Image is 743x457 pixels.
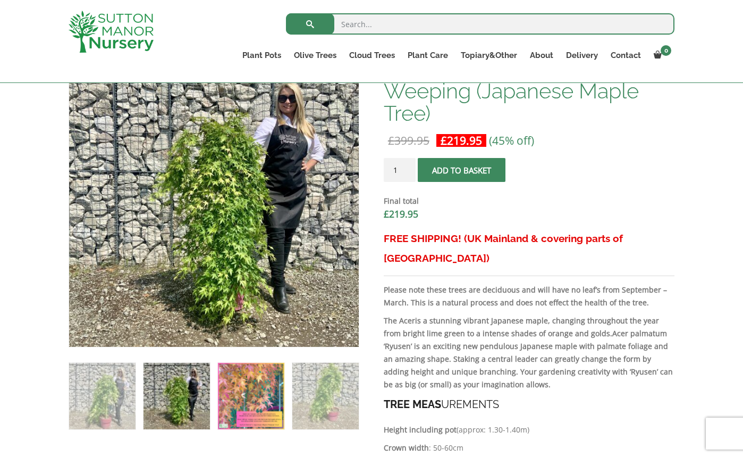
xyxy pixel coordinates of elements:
bdi: 399.95 [388,133,429,148]
input: Product quantity [384,158,416,182]
a: Olive Trees [288,48,343,63]
b: is a stunning vibrant Japanese maple, changing throughout the year from bright lime green to a in... [384,315,659,338]
bdi: 219.95 [384,207,418,220]
strong: Crown width [384,443,429,453]
h3: FREE SHIPPING! (UK Mainland & covering parts of [GEOGRAPHIC_DATA]) [384,229,674,268]
img: Acer Palmatum Ryusen Weeping (Japanese Maple Tree) [69,363,136,429]
strong: The Acer [384,315,415,326]
a: Plant Care [401,48,454,63]
img: Acer Palmatum Ryusen Weeping (Japanese Maple Tree) - Image 2 [143,363,210,429]
p: (approx: 1.30-1.40m) [384,423,674,436]
h1: Acer Palmatum Ryusen Weeping (Japanese Maple Tree) [384,57,674,124]
strong: Height including pot [384,425,457,435]
a: Contact [604,48,647,63]
strong: Acer palmatum ‘Ryusen’ is an exciting new pendulous Japanese maple with palmate foliage and an am... [384,328,673,389]
strong: TREE MEAS [384,398,441,411]
span: (45% off) [489,133,534,148]
button: Add to basket [418,158,505,182]
a: Plant Pots [236,48,288,63]
strong: Please note these trees are deciduous and will have no leaf’s from September – March. This is a n... [384,285,667,308]
h4: UREMENTS [384,396,674,413]
img: logo [69,11,154,53]
span: £ [441,133,447,148]
a: 0 [647,48,674,63]
span: £ [388,133,394,148]
bdi: 219.95 [441,133,482,148]
img: Acer Palmatum Ryusen Weeping (Japanese Maple Tree) - Image 4 [292,363,359,429]
dt: Final total [384,195,674,207]
a: Topiary&Other [454,48,524,63]
img: Acer Palmatum Ryusen Weeping (Japanese Maple Tree) - Image 3 [218,363,284,429]
a: Cloud Trees [343,48,401,63]
span: £ [384,207,389,220]
a: About [524,48,560,63]
a: Delivery [560,48,604,63]
input: Search... [286,13,674,35]
span: 0 [661,45,671,56]
p: : 50-60cm [384,442,674,454]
